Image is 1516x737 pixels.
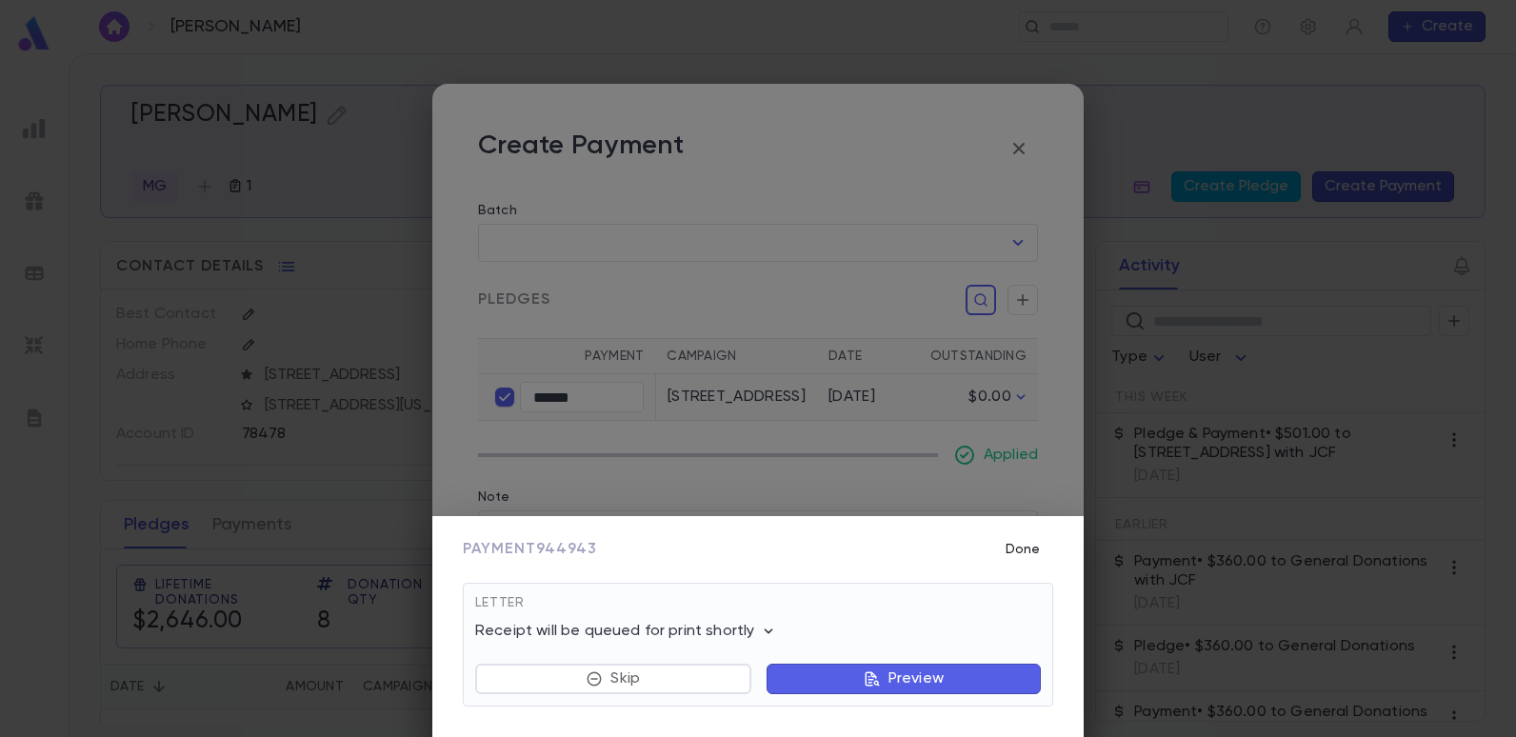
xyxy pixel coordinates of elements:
[475,595,1041,622] div: Letter
[475,664,751,694] button: Skip
[463,540,597,559] span: Payment 944943
[992,531,1053,568] button: Done
[767,664,1041,694] button: Preview
[475,622,778,641] p: Receipt will be queued for print shortly
[610,669,640,688] p: Skip
[888,669,944,688] p: Preview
